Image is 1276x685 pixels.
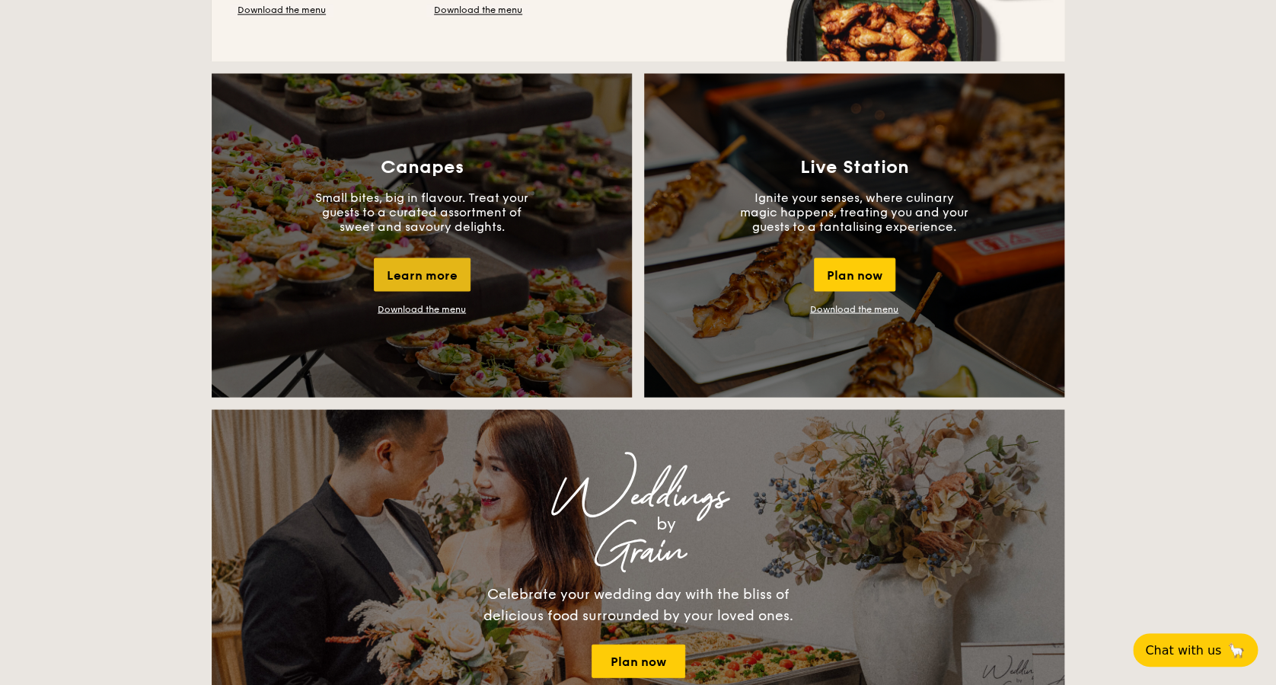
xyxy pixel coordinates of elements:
[346,482,930,510] div: Weddings
[592,644,685,677] a: Plan now
[230,4,333,16] a: Download the menu
[426,4,530,16] a: Download the menu
[381,156,464,178] h3: Canapes
[1145,643,1221,658] span: Chat with us
[402,510,930,537] div: by
[346,537,930,565] div: Grain
[308,190,536,233] p: Small bites, big in flavour. Treat your guests to a curated assortment of sweet and savoury delig...
[1227,642,1246,659] span: 🦙
[1133,633,1258,667] button: Chat with us🦙
[374,258,471,291] div: Learn more
[800,156,909,178] h3: Live Station
[740,190,968,233] p: Ignite your senses, where culinary magic happens, treating you and your guests to a tantalising e...
[814,258,895,291] div: Plan now
[467,583,809,626] div: Celebrate your wedding day with the bliss of delicious food surrounded by your loved ones.
[810,303,898,314] a: Download the menu
[378,303,466,314] a: Download the menu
